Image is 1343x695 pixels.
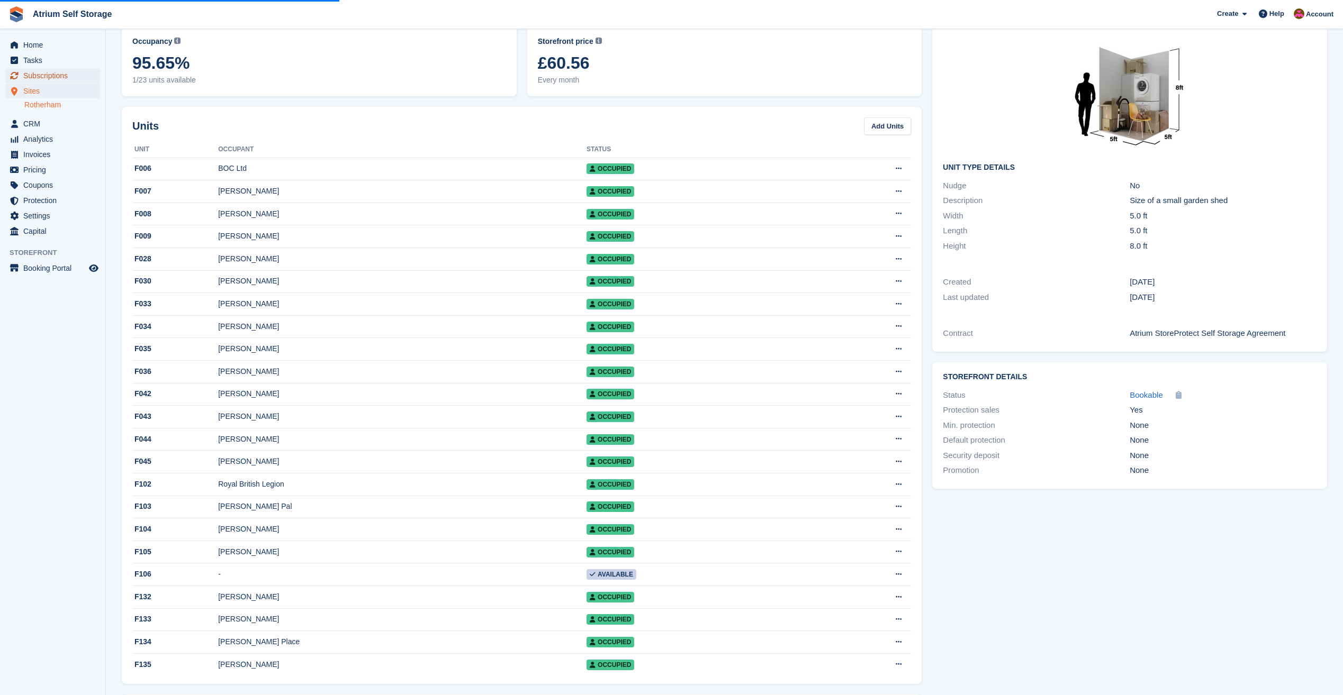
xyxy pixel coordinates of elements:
[587,254,634,264] span: Occupied
[218,208,587,220] div: [PERSON_NAME]
[218,456,587,467] div: [PERSON_NAME]
[132,636,218,647] div: F134
[1130,276,1317,288] div: [DATE]
[943,180,1130,192] div: Nudge
[132,456,218,467] div: F045
[1294,8,1304,19] img: Mark Rhodes
[23,208,87,223] span: Settings
[218,411,587,422] div: [PERSON_NAME]
[587,389,634,399] span: Occupied
[218,388,587,399] div: [PERSON_NAME]
[587,592,634,602] span: Occupied
[943,240,1130,252] div: Height
[132,186,218,197] div: F007
[5,147,100,162] a: menu
[132,546,218,557] div: F105
[132,163,218,174] div: F006
[218,614,587,625] div: [PERSON_NAME]
[174,38,181,44] img: icon-info-grey-7440780725fd019a000dd9b08b2336e03edf1995a4989e88bcd33f0948082b44.svg
[132,208,218,220] div: F008
[218,276,587,287] div: [PERSON_NAME]
[5,162,100,177] a: menu
[587,209,634,220] span: Occupied
[218,501,587,512] div: [PERSON_NAME] Pal
[23,193,87,208] span: Protection
[218,479,587,490] div: Royal British Legion
[5,208,100,223] a: menu
[587,231,634,242] span: Occupied
[1130,210,1317,222] div: 5.0 ft
[1130,327,1317,340] div: Atrium StoreProtect Self Storage Agreement
[943,163,1317,172] h2: Unit Type details
[218,659,587,670] div: [PERSON_NAME]
[5,53,100,68] a: menu
[132,343,218,354] div: F035
[5,178,100,193] a: menu
[1306,9,1333,20] span: Account
[587,367,634,377] span: Occupied
[87,262,100,275] a: Preview store
[132,321,218,332] div: F034
[1130,390,1163,399] span: Bookable
[943,464,1130,477] div: Promotion
[943,434,1130,446] div: Default protection
[218,636,587,647] div: [PERSON_NAME] Place
[1130,180,1317,192] div: No
[1217,8,1238,19] span: Create
[24,100,100,110] a: Rotherham
[587,479,634,490] span: Occupied
[218,141,587,158] th: Occupant
[587,299,634,309] span: Occupied
[132,591,218,602] div: F132
[132,479,218,490] div: F102
[1269,8,1284,19] span: Help
[218,343,587,354] div: [PERSON_NAME]
[132,36,172,47] span: Occupancy
[23,68,87,83] span: Subscriptions
[943,404,1130,416] div: Protection sales
[596,38,602,44] img: icon-info-grey-7440780725fd019a000dd9b08b2336e03edf1995a4989e88bcd33f0948082b44.svg
[5,224,100,239] a: menu
[23,224,87,239] span: Capital
[587,547,634,557] span: Occupied
[587,569,636,580] span: Available
[132,366,218,377] div: F036
[943,327,1130,340] div: Contract
[943,419,1130,432] div: Min. protection
[132,501,218,512] div: F103
[587,411,634,422] span: Occupied
[5,84,100,98] a: menu
[587,322,634,332] span: Occupied
[218,434,587,445] div: [PERSON_NAME]
[218,591,587,602] div: [PERSON_NAME]
[10,248,105,258] span: Storefront
[23,84,87,98] span: Sites
[587,141,811,158] th: Status
[23,178,87,193] span: Coupons
[132,434,218,445] div: F044
[864,117,911,135] a: Add Units
[943,389,1130,401] div: Status
[587,434,634,445] span: Occupied
[1130,464,1317,477] div: None
[538,36,593,47] span: Storefront price
[1130,195,1317,207] div: Size of a small garden shed
[5,132,100,147] a: menu
[943,195,1130,207] div: Description
[23,147,87,162] span: Invoices
[132,253,218,264] div: F028
[587,344,634,354] span: Occupied
[943,276,1130,288] div: Created
[132,276,218,287] div: F030
[587,637,634,647] span: Occupied
[5,193,100,208] a: menu
[587,163,634,174] span: Occupied
[132,298,218,309] div: F033
[943,210,1130,222] div: Width
[587,660,634,670] span: Occupied
[29,5,116,23] a: Atrium Self Storage
[218,253,587,264] div: [PERSON_NAME]
[218,231,587,242] div: [PERSON_NAME]
[943,225,1130,237] div: Length
[5,261,100,276] a: menu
